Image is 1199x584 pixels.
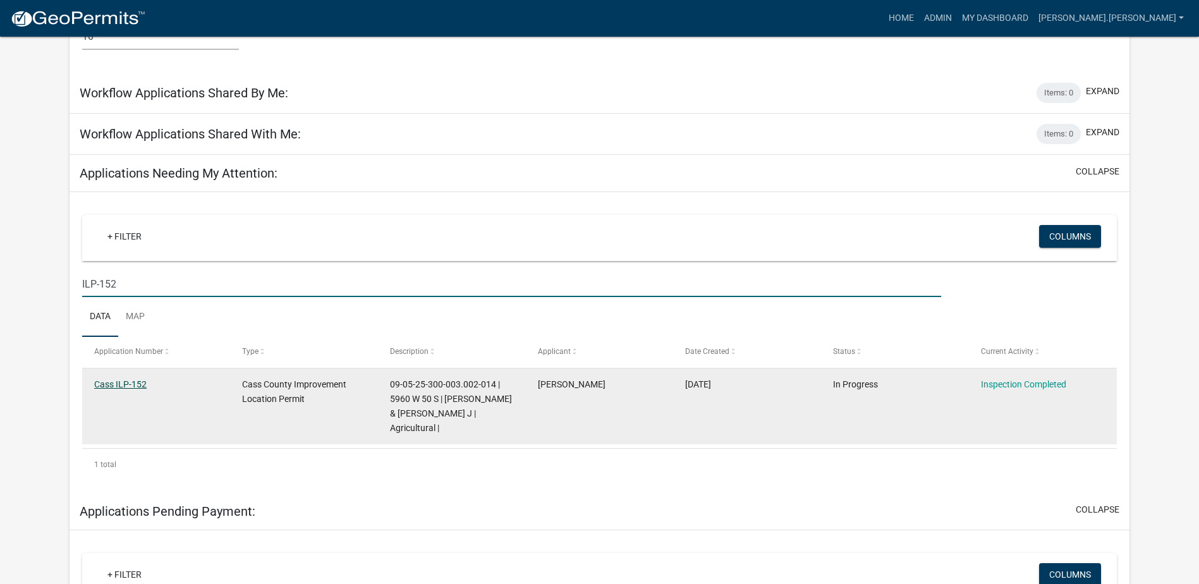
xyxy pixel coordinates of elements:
span: Status [833,347,855,356]
a: Map [118,297,152,338]
datatable-header-cell: Application Number [82,337,230,367]
datatable-header-cell: Date Created [673,337,821,367]
datatable-header-cell: Description [378,337,526,367]
a: Cass ILP-152 [94,379,147,389]
a: + Filter [97,225,152,248]
button: Columns [1039,225,1101,248]
datatable-header-cell: Current Activity [969,337,1117,367]
div: 1 total [82,449,1117,480]
button: collapse [1076,503,1119,516]
span: Description [390,347,429,356]
h5: Workflow Applications Shared By Me: [80,85,288,100]
input: Search for applications [82,271,941,297]
datatable-header-cell: Applicant [525,337,673,367]
span: Type [242,347,259,356]
a: Admin [919,6,957,30]
h5: Applications Pending Payment: [80,504,255,519]
span: Date Created [685,347,729,356]
button: collapse [1076,165,1119,178]
div: Items: 0 [1037,83,1081,103]
span: 09-05-25-300-003.002-014 | 5960 W 50 S | Temme, Mathew S & Rachele J | Agricultural | [390,379,512,432]
span: Mathew S Temme [538,379,606,389]
datatable-header-cell: Type [230,337,378,367]
span: Applicant [538,347,571,356]
span: In Progress [833,379,878,389]
a: My Dashboard [957,6,1033,30]
span: Application Number [94,347,163,356]
span: 12/24/2022 [685,379,711,389]
a: Data [82,297,118,338]
button: expand [1086,85,1119,98]
h5: Workflow Applications Shared With Me: [80,126,301,142]
a: [PERSON_NAME].[PERSON_NAME] [1033,6,1189,30]
span: Current Activity [981,347,1033,356]
span: Cass County Improvement Location Permit [242,379,346,404]
div: Items: 0 [1037,124,1081,144]
a: Home [884,6,919,30]
button: expand [1086,126,1119,139]
datatable-header-cell: Status [821,337,969,367]
div: collapse [70,192,1129,493]
a: Inspection Completed [981,379,1066,389]
h5: Applications Needing My Attention: [80,166,277,181]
